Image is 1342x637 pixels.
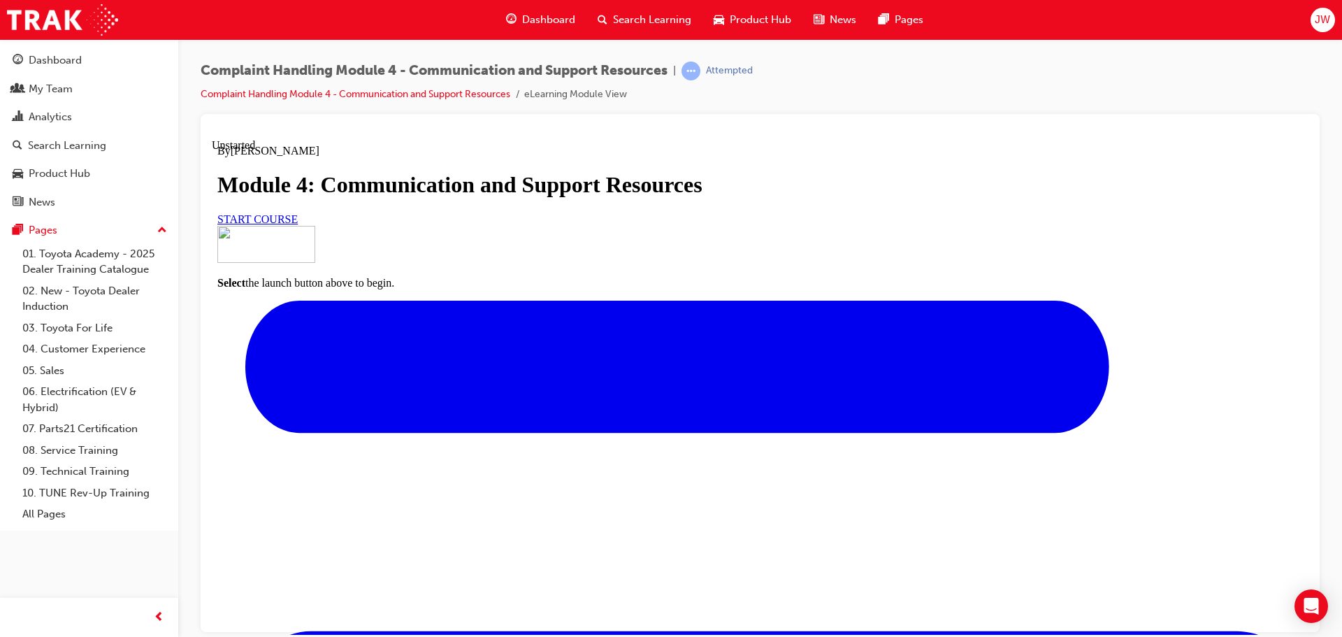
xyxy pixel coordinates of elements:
div: News [29,194,55,210]
a: My Team [6,76,173,102]
span: car-icon [714,11,724,29]
div: Product Hub [29,166,90,182]
li: eLearning Module View [524,87,627,103]
a: 03. Toyota For Life [17,317,173,339]
a: Product Hub [6,161,173,187]
span: pages-icon [879,11,889,29]
span: | [673,63,676,79]
span: car-icon [13,168,23,180]
div: Pages [29,222,57,238]
button: Pages [6,217,173,243]
span: learningRecordVerb_ATTEMPT-icon [681,62,700,80]
span: news-icon [13,196,23,209]
span: Search Learning [613,12,691,28]
span: prev-icon [154,609,164,627]
a: START COURSE [6,74,86,86]
p: the launch button above to begin. [6,138,1091,150]
h1: Module 4: Communication and Support Resources [6,33,1091,59]
div: Search Learning [28,138,106,154]
a: 07. Parts21 Certification [17,418,173,440]
a: 02. New - Toyota Dealer Induction [17,280,173,317]
span: pages-icon [13,224,23,237]
a: search-iconSearch Learning [586,6,702,34]
button: JW [1311,8,1335,32]
span: News [830,12,856,28]
a: Search Learning [6,133,173,159]
div: Dashboard [29,52,82,69]
span: search-icon [598,11,607,29]
div: Analytics [29,109,72,125]
a: 08. Service Training [17,440,173,461]
span: guage-icon [506,11,517,29]
img: Trak [7,4,118,36]
a: 06. Electrification (EV & Hybrid) [17,381,173,418]
div: Attempted [706,64,753,78]
span: Dashboard [522,12,575,28]
span: Pages [895,12,923,28]
a: guage-iconDashboard [495,6,586,34]
a: Dashboard [6,48,173,73]
span: up-icon [157,222,167,240]
div: My Team [29,81,73,97]
a: car-iconProduct Hub [702,6,802,34]
span: JW [1315,12,1330,28]
a: 05. Sales [17,360,173,382]
a: 09. Technical Training [17,461,173,482]
a: All Pages [17,503,173,525]
span: [PERSON_NAME] [19,6,108,17]
a: news-iconNews [802,6,867,34]
span: people-icon [13,83,23,96]
a: Analytics [6,104,173,130]
a: 04. Customer Experience [17,338,173,360]
span: Product Hub [730,12,791,28]
span: guage-icon [13,55,23,67]
a: 10. TUNE Rev-Up Training [17,482,173,504]
span: Complaint Handling Module 4 - Communication and Support Resources [201,63,668,79]
a: Complaint Handling Module 4 - Communication and Support Resources [201,88,510,100]
strong: Select [6,138,34,150]
span: news-icon [814,11,824,29]
a: News [6,189,173,215]
button: DashboardMy TeamAnalyticsSearch LearningProduct HubNews [6,45,173,217]
div: Open Intercom Messenger [1294,589,1328,623]
span: search-icon [13,140,22,152]
span: chart-icon [13,111,23,124]
a: pages-iconPages [867,6,935,34]
a: 01. Toyota Academy - 2025 Dealer Training Catalogue [17,243,173,280]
